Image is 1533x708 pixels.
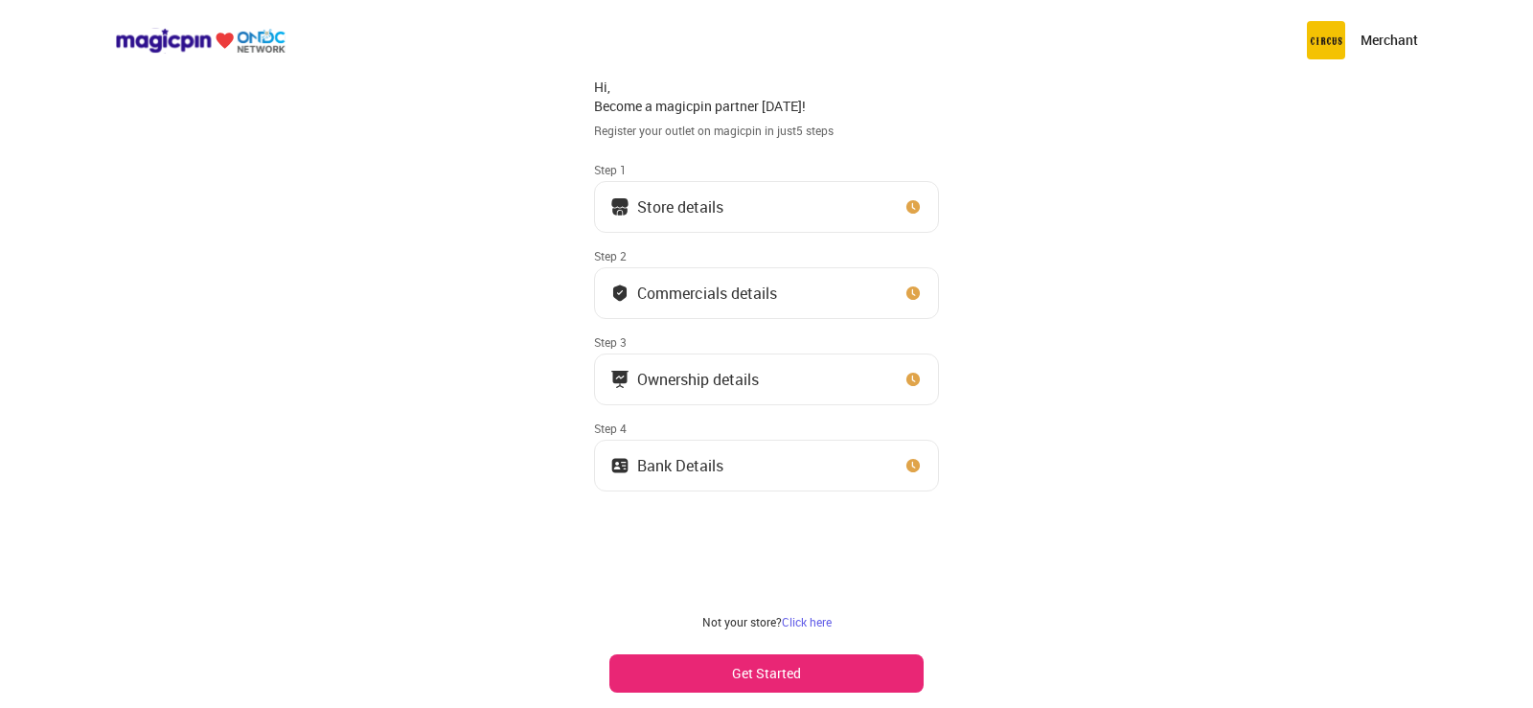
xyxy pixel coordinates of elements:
[904,456,923,475] img: clock_icon_new.67dbf243.svg
[610,456,629,475] img: ownership_icon.37569ceb.svg
[610,197,629,217] img: storeIcon.9b1f7264.svg
[1307,21,1345,59] img: circus.b677b59b.png
[904,284,923,303] img: clock_icon_new.67dbf243.svg
[594,248,939,263] div: Step 2
[637,461,723,470] div: Bank Details
[702,614,782,629] span: Not your store?
[594,334,939,350] div: Step 3
[594,78,939,115] div: Hi, Become a magicpin partner [DATE]!
[904,197,923,217] img: clock_icon_new.67dbf243.svg
[637,375,759,384] div: Ownership details
[637,202,723,212] div: Store details
[610,284,629,303] img: bank_details_tick.fdc3558c.svg
[594,440,939,491] button: Bank Details
[637,288,777,298] div: Commercials details
[594,354,939,405] button: Ownership details
[594,181,939,233] button: Store details
[904,370,923,389] img: clock_icon_new.67dbf243.svg
[594,123,939,139] div: Register your outlet on magicpin in just 5 steps
[594,267,939,319] button: Commercials details
[1361,31,1418,50] p: Merchant
[115,28,286,54] img: ondc-logo-new-small.8a59708e.svg
[782,614,832,629] a: Click here
[609,654,924,693] button: Get Started
[594,162,939,177] div: Step 1
[594,421,939,436] div: Step 4
[610,370,629,389] img: commercials_icon.983f7837.svg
